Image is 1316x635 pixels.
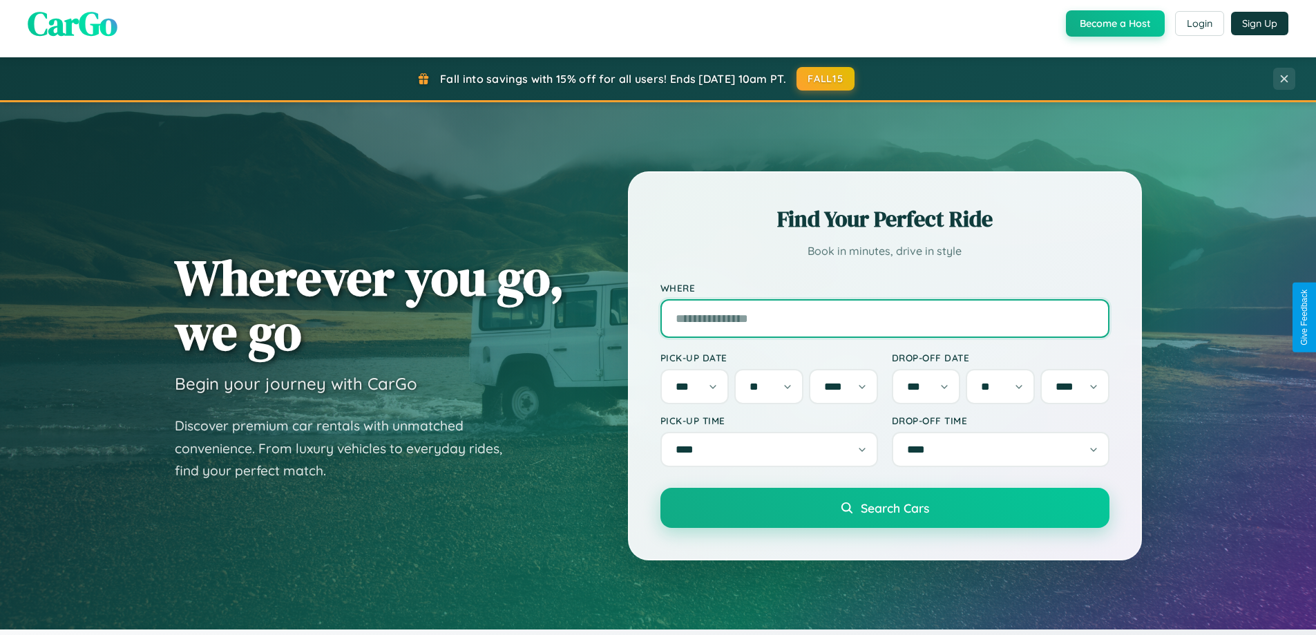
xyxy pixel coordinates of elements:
p: Discover premium car rentals with unmatched convenience. From luxury vehicles to everyday rides, ... [175,415,520,482]
span: Search Cars [861,500,929,515]
label: Pick-up Date [660,352,878,363]
label: Pick-up Time [660,415,878,426]
h1: Wherever you go, we go [175,250,564,359]
button: FALL15 [797,67,855,91]
h2: Find Your Perfect Ride [660,204,1109,234]
h3: Begin your journey with CarGo [175,373,417,394]
label: Drop-off Time [892,415,1109,426]
label: Drop-off Date [892,352,1109,363]
span: Fall into savings with 15% off for all users! Ends [DATE] 10am PT. [440,72,786,86]
button: Search Cars [660,488,1109,528]
button: Become a Host [1066,10,1165,37]
button: Login [1175,11,1224,36]
p: Book in minutes, drive in style [660,241,1109,261]
label: Where [660,282,1109,294]
span: CarGo [28,1,117,46]
button: Sign Up [1231,12,1288,35]
div: Give Feedback [1299,290,1309,345]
